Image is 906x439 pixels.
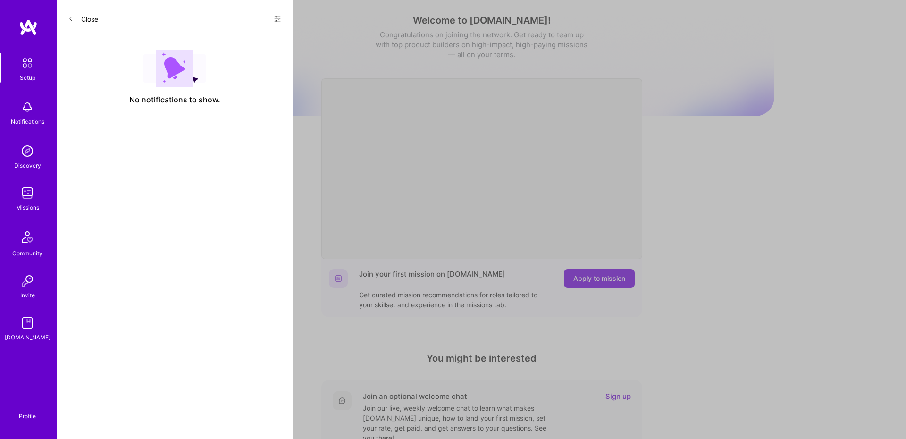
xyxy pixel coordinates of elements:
img: guide book [18,313,37,332]
div: Invite [20,290,35,300]
button: Close [68,11,98,26]
a: Profile [16,401,39,420]
img: bell [18,98,37,117]
img: discovery [18,142,37,160]
div: Missions [16,203,39,212]
div: [DOMAIN_NAME] [5,332,50,342]
div: Profile [19,411,36,420]
img: Invite [18,271,37,290]
div: Setup [20,73,35,83]
img: empty [143,50,206,87]
div: Discovery [14,160,41,170]
img: teamwork [18,184,37,203]
img: logo [19,19,38,36]
div: Community [12,248,42,258]
div: Notifications [11,117,44,127]
span: No notifications to show. [129,95,220,105]
img: Community [16,226,39,248]
img: setup [17,53,37,73]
